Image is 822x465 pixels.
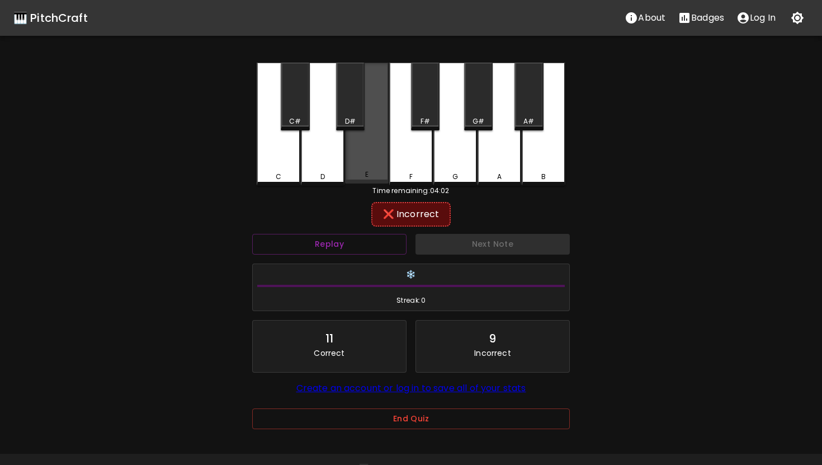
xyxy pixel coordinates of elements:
div: 11 [325,330,333,347]
button: About [618,7,672,29]
a: 🎹 PitchCraft [13,9,88,27]
div: F [409,172,413,182]
button: account of current user [730,7,782,29]
div: D# [345,116,356,126]
div: 9 [489,330,496,347]
div: G [452,172,458,182]
div: A# [523,116,534,126]
div: A [497,172,502,182]
div: ❌ Incorrect [377,208,445,221]
p: Correct [314,347,344,359]
div: F# [421,116,430,126]
button: Replay [252,234,407,255]
span: Streak: 0 [257,295,565,306]
div: B [541,172,546,182]
button: End Quiz [252,408,570,429]
p: Incorrect [474,347,511,359]
div: D [320,172,325,182]
p: Badges [691,11,724,25]
h6: ❄️ [257,269,565,281]
div: C# [289,116,301,126]
div: Time remaining: 04:02 [257,186,565,196]
a: Create an account or log in to save all of your stats [296,382,526,394]
div: C [276,172,281,182]
p: Log In [750,11,776,25]
button: Stats [672,7,730,29]
p: About [638,11,665,25]
div: E [365,170,369,180]
div: G# [473,116,484,126]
